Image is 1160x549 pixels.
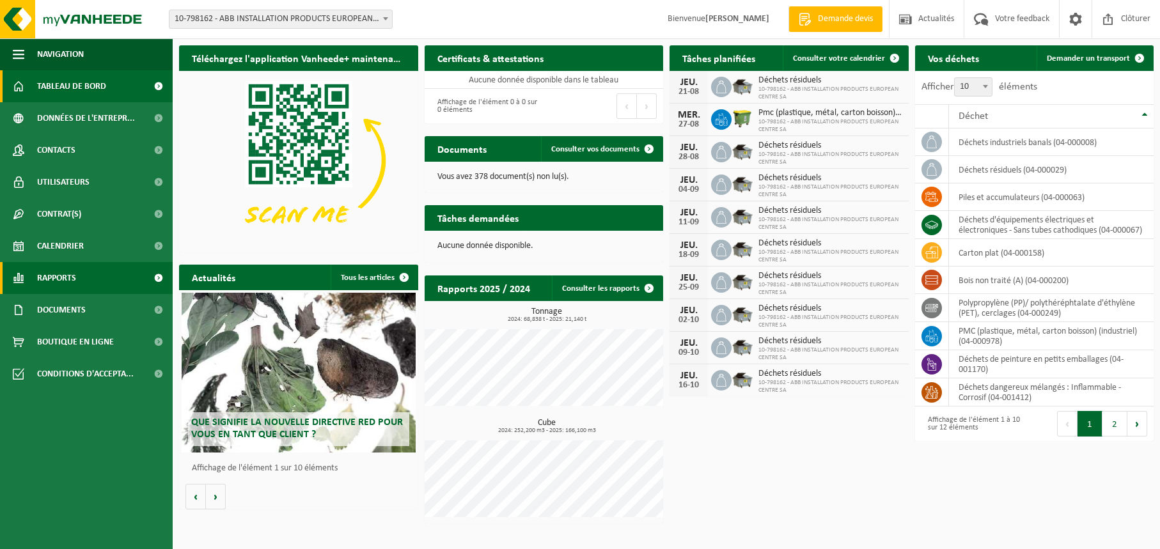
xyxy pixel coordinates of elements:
span: Consulter vos documents [551,145,639,153]
div: JEU. [676,175,701,185]
a: Tous les articles [331,265,417,290]
div: 04-09 [676,185,701,194]
span: Données de l'entrepr... [37,102,135,134]
p: Affichage de l'élément 1 sur 10 éléments [192,464,412,473]
a: Que signifie la nouvelle directive RED pour vous en tant que client ? [182,293,416,452]
div: 28-08 [676,153,701,162]
span: 10-798162 - ABB INSTALLATION PRODUCTS EUROPEAN CENTRE SA [758,183,902,199]
div: 09-10 [676,348,701,357]
div: 25-09 [676,283,701,292]
div: JEU. [676,305,701,316]
div: 16-10 [676,381,701,390]
span: Déchets résiduels [758,304,902,314]
span: 10-798162 - ABB INSTALLATION PRODUCTS EUROPEAN CENTRE SA [758,118,902,134]
td: PMC (plastique, métal, carton boisson) (industriel) (04-000978) [949,322,1154,350]
h2: Actualités [179,265,248,290]
span: 2024: 68,838 t - 2025: 21,140 t [431,316,664,323]
img: WB-5000-GAL-GY-01 [732,270,753,292]
h3: Cube [431,419,664,434]
span: Déchets résiduels [758,336,902,346]
span: Demande devis [815,13,876,26]
button: Previous [616,93,637,119]
td: déchets dangereux mélangés : Inflammable - Corrosif (04-001412) [949,378,1154,406]
a: Demande devis [788,6,882,32]
span: 10-798162 - ABB INSTALLATION PRODUCTS EUROPEAN CENTRE SA [758,86,902,101]
h2: Vos déchets [915,45,992,70]
td: Aucune donnée disponible dans le tableau [425,71,664,89]
div: 02-10 [676,316,701,325]
td: déchets d'équipements électriques et électroniques - Sans tubes cathodiques (04-000067) [949,211,1154,239]
img: WB-5000-GAL-GY-01 [732,303,753,325]
img: WB-5000-GAL-GY-01 [732,336,753,357]
img: WB-5000-GAL-GY-01 [732,75,753,97]
div: JEU. [676,273,701,283]
div: 21-08 [676,88,701,97]
span: 10-798162 - ABB INSTALLATION PRODUCTS EUROPEAN CENTRE SA [758,346,902,362]
img: WB-5000-GAL-GY-01 [732,173,753,194]
span: Consulter votre calendrier [793,54,885,63]
span: 2024: 252,200 m3 - 2025: 166,100 m3 [431,428,664,434]
a: Consulter votre calendrier [783,45,907,71]
span: 10-798162 - ABB INSTALLATION PRODUCTS EUROPEAN CENTRE SA [758,216,902,231]
span: 10 [954,77,992,97]
span: 10-798162 - ABB INSTALLATION PRODUCTS EUROPEAN CENTRE SA - HOUDENG-GOEGNIES [169,10,393,29]
div: Affichage de l'élément 0 à 0 sur 0 éléments [431,92,538,120]
button: Vorige [185,484,206,509]
button: Volgende [206,484,226,509]
span: Déchets résiduels [758,369,902,379]
img: Download de VHEPlus App [179,71,418,250]
td: déchets résiduels (04-000029) [949,156,1154,183]
p: Aucune donnée disponible. [437,242,651,251]
span: Navigation [37,38,84,70]
h2: Certificats & attestations [425,45,556,70]
span: 10-798162 - ABB INSTALLATION PRODUCTS EUROPEAN CENTRE SA [758,249,902,264]
span: 10-798162 - ABB INSTALLATION PRODUCTS EUROPEAN CENTRE SA [758,151,902,166]
a: Consulter les rapports [552,275,662,301]
a: Demander un transport [1037,45,1152,71]
label: Afficher éléments [921,82,1037,92]
img: WB-1100-HPE-GN-50 [732,107,753,129]
span: Déchets résiduels [758,271,902,281]
span: Que signifie la nouvelle directive RED pour vous en tant que client ? [191,417,403,440]
h2: Téléchargez l'application Vanheede+ maintenant! [179,45,418,70]
span: 10-798162 - ABB INSTALLATION PRODUCTS EUROPEAN CENTRE SA - HOUDENG-GOEGNIES [169,10,392,28]
td: déchets industriels banals (04-000008) [949,128,1154,156]
div: JEU. [676,338,701,348]
strong: [PERSON_NAME] [705,14,769,24]
span: Contrat(s) [37,198,81,230]
h2: Tâches planifiées [670,45,768,70]
span: Rapports [37,262,76,294]
span: Documents [37,294,86,326]
span: Calendrier [37,230,84,262]
div: JEU. [676,240,701,251]
div: JEU. [676,77,701,88]
span: Déchets résiduels [758,141,902,151]
button: Next [637,93,657,119]
span: Boutique en ligne [37,326,114,358]
p: Vous avez 378 document(s) non lu(s). [437,173,651,182]
img: WB-5000-GAL-GY-01 [732,368,753,390]
td: bois non traité (A) (04-000200) [949,267,1154,294]
div: 27-08 [676,120,701,129]
span: Pmc (plastique, métal, carton boisson) (industriel) [758,108,902,118]
button: Previous [1057,411,1078,437]
span: Demander un transport [1047,54,1130,63]
div: JEU. [676,371,701,381]
img: WB-5000-GAL-GY-01 [732,140,753,162]
td: Piles et accumulateurs (04-000063) [949,183,1154,211]
td: polypropylène (PP)/ polythéréphtalate d'éthylène (PET), cerclages (04-000249) [949,294,1154,322]
h2: Documents [425,136,499,161]
span: Tableau de bord [37,70,106,102]
div: JEU. [676,208,701,218]
span: Déchets résiduels [758,173,902,183]
span: Conditions d'accepta... [37,358,134,390]
button: Next [1127,411,1147,437]
span: 10 [955,78,992,96]
img: WB-5000-GAL-GY-01 [732,238,753,259]
a: Consulter vos documents [541,136,662,162]
h2: Rapports 2025 / 2024 [425,275,543,300]
h2: Tâches demandées [425,205,531,230]
span: Déchets résiduels [758,206,902,216]
span: Déchets résiduels [758,238,902,249]
span: Utilisateurs [37,166,90,198]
